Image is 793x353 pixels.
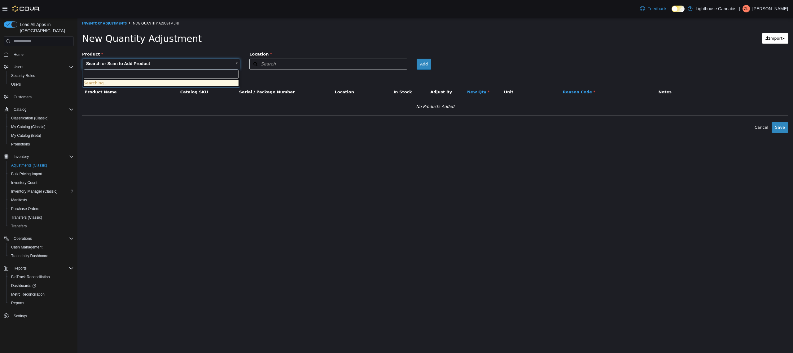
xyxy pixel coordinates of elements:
span: Customers [11,93,74,101]
span: Security Roles [9,72,74,79]
button: Reports [6,299,76,307]
span: BioTrack Reconciliation [9,273,74,281]
button: Inventory Manager (Classic) [6,187,76,196]
a: BioTrack Reconciliation [9,273,52,281]
a: Classification (Classic) [9,114,51,122]
span: Traceabilty Dashboard [11,253,48,258]
span: Catalog [14,107,26,112]
a: Purchase Orders [9,205,42,212]
span: BioTrack Reconciliation [11,275,50,279]
a: Manifests [9,196,29,204]
button: Manifests [6,196,76,204]
p: | [739,5,740,12]
a: Metrc Reconciliation [9,291,47,298]
span: ZL [744,5,748,12]
span: Reports [11,301,24,306]
a: Traceabilty Dashboard [9,252,51,260]
span: Metrc Reconciliation [11,292,45,297]
span: Adjustments (Classic) [9,162,74,169]
span: Users [9,81,74,88]
button: Users [1,63,76,71]
a: Reports [9,299,27,307]
span: Classification (Classic) [11,116,49,121]
span: My Catalog (Beta) [9,132,74,139]
span: Cash Management [9,244,74,251]
button: Inventory [11,153,31,160]
button: Operations [1,234,76,243]
button: My Catalog (Beta) [6,131,76,140]
a: Transfers (Classic) [9,214,45,221]
button: Security Roles [6,71,76,80]
span: Users [14,65,23,69]
button: Reports [11,265,29,272]
span: Bulk Pricing Import [9,170,74,178]
button: Catalog [11,106,29,113]
span: Users [11,82,21,87]
span: Operations [14,236,32,241]
span: Transfers (Classic) [11,215,42,220]
button: Settings [1,311,76,320]
span: My Catalog (Beta) [11,133,41,138]
a: Inventory Manager (Classic) [9,188,60,195]
a: Inventory Count [9,179,40,186]
a: Promotions [9,141,33,148]
input: Dark Mode [672,6,685,12]
span: Traceabilty Dashboard [9,252,74,260]
span: Purchase Orders [11,206,39,211]
a: Adjustments (Classic) [9,162,50,169]
a: Home [11,51,26,58]
button: Metrc Reconciliation [6,290,76,299]
span: Home [11,51,74,58]
a: Dashboards [6,281,76,290]
button: Inventory Count [6,178,76,187]
span: Settings [14,314,27,319]
span: Metrc Reconciliation [9,291,74,298]
a: Cash Management [9,244,45,251]
span: Feedback [647,6,666,12]
button: Inventory [1,152,76,161]
button: Home [1,50,76,59]
span: Settings [11,312,74,319]
a: Security Roles [9,72,37,79]
button: Users [11,63,26,71]
span: Reports [9,299,74,307]
nav: Complex example [4,47,74,337]
button: Catalog [1,105,76,114]
a: Bulk Pricing Import [9,170,45,178]
span: My Catalog (Classic) [11,124,46,129]
span: Manifests [11,198,27,203]
span: Reports [14,266,27,271]
span: Promotions [11,142,30,147]
button: Purchase Orders [6,204,76,213]
span: Transfers [9,222,74,230]
span: Purchase Orders [9,205,74,212]
span: Manifests [9,196,74,204]
div: Zhi Liang [743,5,750,12]
a: Customers [11,93,34,101]
span: Inventory Count [11,180,37,185]
button: Reports [1,264,76,273]
a: Feedback [637,2,669,15]
span: Inventory Manager (Classic) [11,189,58,194]
button: Classification (Classic) [6,114,76,123]
span: Inventory [14,154,29,159]
span: Catalog [11,106,74,113]
span: Customers [14,95,32,100]
span: Adjustments (Classic) [11,163,47,168]
button: Cash Management [6,243,76,252]
span: Operations [11,235,74,242]
a: Users [9,81,23,88]
p: Lighthouse Cannabis [696,5,737,12]
span: Reports [11,265,74,272]
span: Transfers (Classic) [9,214,74,221]
span: Promotions [9,141,74,148]
span: Load All Apps in [GEOGRAPHIC_DATA] [17,21,74,34]
button: Operations [11,235,34,242]
a: Settings [11,312,29,320]
a: Dashboards [9,282,38,289]
span: Classification (Classic) [9,114,74,122]
span: Dashboards [11,283,36,288]
span: Inventory Count [9,179,74,186]
span: Users [11,63,74,71]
